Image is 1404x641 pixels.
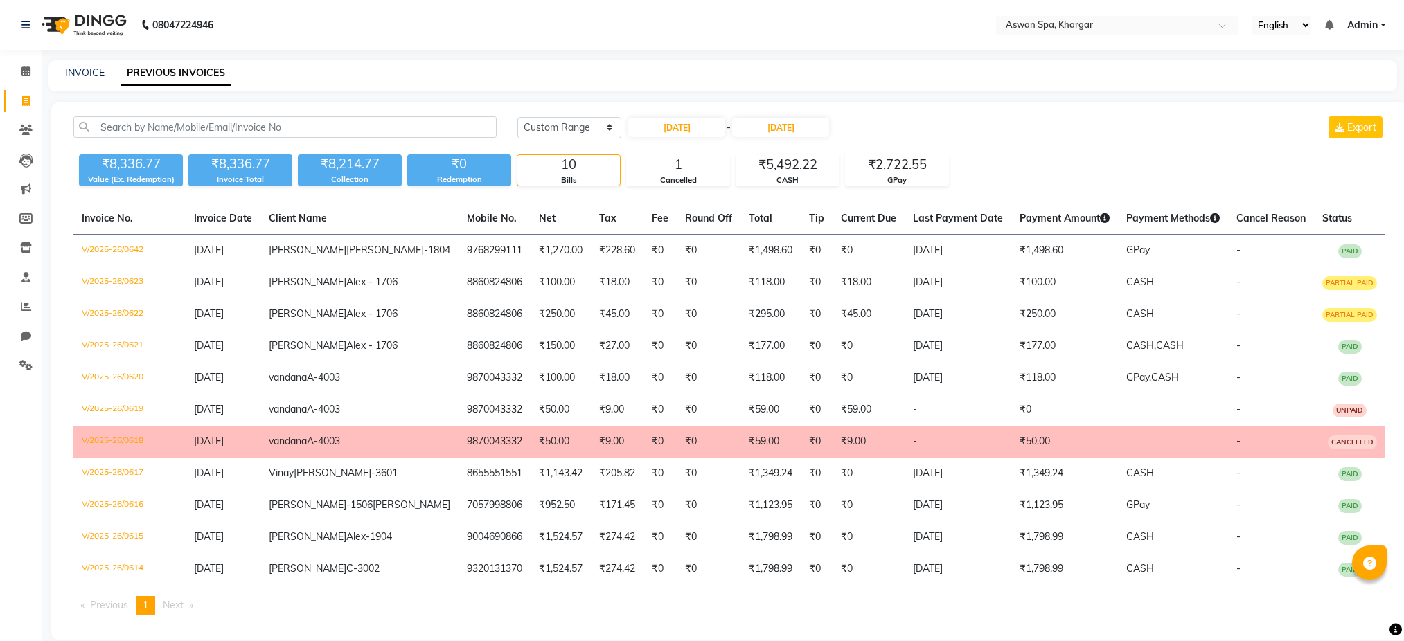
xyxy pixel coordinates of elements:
td: ₹295.00 [740,298,801,330]
span: - [1236,307,1241,320]
span: CASH [1126,467,1154,479]
td: ₹0 [801,458,833,489]
span: - [1236,435,1241,447]
span: C-3002 [346,562,380,575]
td: ₹0 [643,489,677,521]
iframe: chat widget [1346,586,1390,627]
span: Current Due [841,212,896,224]
td: V/2025-26/0618 [73,426,186,458]
td: 9004690866 [459,521,531,553]
input: Search by Name/Mobile/Email/Invoice No [73,116,497,138]
td: ₹1,524.57 [531,553,591,585]
span: - [1236,530,1241,543]
td: [DATE] [905,362,1011,394]
span: CASH [1126,307,1154,320]
div: Cancelled [627,174,729,186]
span: Export [1347,121,1376,134]
span: [PERSON_NAME]-1506 [269,498,373,511]
td: ₹0 [643,267,677,298]
div: 1 [627,155,729,174]
span: GPay, [1126,371,1151,383]
td: ₹0 [677,330,740,362]
span: [DATE] [194,403,224,415]
span: [PERSON_NAME] [373,498,450,511]
td: ₹0 [677,235,740,267]
td: V/2025-26/0616 [73,489,186,521]
td: ₹1,798.99 [740,521,801,553]
span: Vinay [269,467,294,479]
span: PAID [1338,499,1362,513]
span: PAID [1338,563,1362,577]
input: End Date [732,118,829,137]
td: ₹50.00 [1011,426,1118,458]
span: [PERSON_NAME] [269,307,346,320]
td: ₹0 [677,267,740,298]
td: ₹1,349.24 [740,458,801,489]
span: Mobile No. [467,212,517,224]
span: CASH [1126,530,1154,543]
td: V/2025-26/0615 [73,521,186,553]
td: ₹1,498.60 [740,235,801,267]
span: CASH [1151,371,1179,383]
span: Status [1322,212,1352,224]
td: - [905,426,1011,458]
td: ₹0 [833,362,905,394]
td: 8860824806 [459,330,531,362]
span: vandana [269,371,307,383]
td: V/2025-26/0642 [73,235,186,267]
td: V/2025-26/0619 [73,394,186,426]
td: ₹0 [801,426,833,458]
span: vandana [269,435,307,447]
div: 10 [517,155,620,174]
td: - [905,394,1011,426]
span: Payment Methods [1126,212,1220,224]
span: [PERSON_NAME] [269,276,346,288]
td: ₹1,798.99 [1011,553,1118,585]
span: Invoice Date [194,212,252,224]
td: ₹0 [833,458,905,489]
td: ₹100.00 [531,267,591,298]
td: ₹0 [801,330,833,362]
span: CASH, [1126,339,1156,352]
span: Tax [599,212,616,224]
span: [PERSON_NAME] [269,339,346,352]
td: 8860824806 [459,267,531,298]
b: 08047224946 [152,6,213,44]
td: ₹0 [1011,394,1118,426]
span: [DATE] [194,435,224,447]
td: ₹0 [801,298,833,330]
td: ₹274.42 [591,553,643,585]
span: [DATE] [194,562,224,575]
td: ₹1,798.99 [740,553,801,585]
div: Invoice Total [188,174,292,186]
div: ₹8,214.77 [298,154,402,174]
span: Tip [809,212,824,224]
td: ₹1,349.24 [1011,458,1118,489]
td: ₹9.00 [591,394,643,426]
td: ₹100.00 [531,362,591,394]
div: Redemption [407,174,511,186]
td: V/2025-26/0620 [73,362,186,394]
span: Fee [652,212,668,224]
td: ₹1,143.42 [531,458,591,489]
td: ₹118.00 [740,267,801,298]
span: - [1236,244,1241,256]
span: - [1236,467,1241,479]
td: V/2025-26/0614 [73,553,186,585]
td: [DATE] [905,267,1011,298]
span: PAID [1338,531,1362,545]
span: Round Off [685,212,732,224]
span: Payment Amount [1020,212,1110,224]
td: ₹27.00 [591,330,643,362]
td: ₹18.00 [833,267,905,298]
td: ₹0 [643,235,677,267]
div: Collection [298,174,402,186]
td: ₹171.45 [591,489,643,521]
td: ₹0 [801,362,833,394]
td: ₹45.00 [833,298,905,330]
td: ₹59.00 [740,426,801,458]
td: ₹0 [677,521,740,553]
td: ₹1,123.95 [740,489,801,521]
td: V/2025-26/0617 [73,458,186,489]
span: - [1236,498,1241,511]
